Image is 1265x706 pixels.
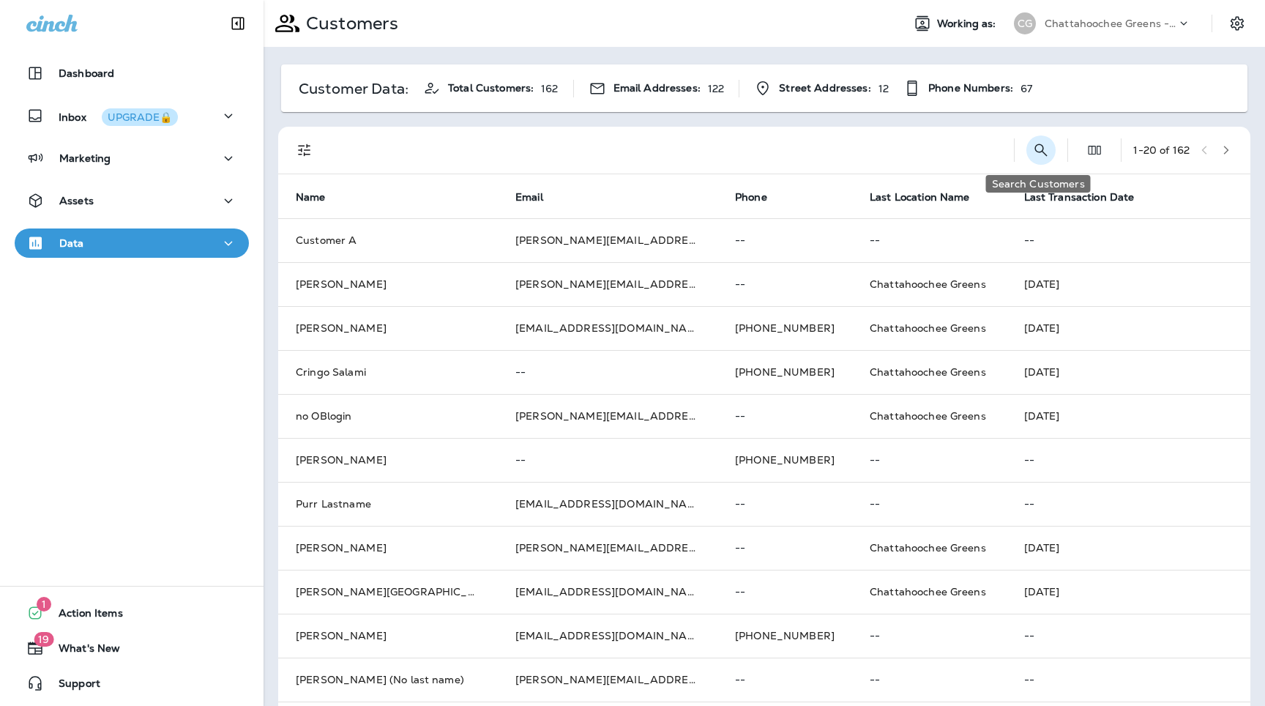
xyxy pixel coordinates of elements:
[1024,630,1234,642] p: --
[717,614,852,658] td: [PHONE_NUMBER]
[735,586,835,598] p: --
[15,144,249,173] button: Marketing
[15,186,249,215] button: Assets
[1024,191,1135,204] span: Last Transaction Date
[1026,135,1056,165] button: Search Customers
[541,83,558,94] p: 162
[717,438,852,482] td: [PHONE_NUMBER]
[870,541,986,554] span: Chattahoochee Greens
[870,630,989,642] p: --
[735,278,835,290] p: --
[59,237,84,249] p: Data
[15,669,249,698] button: Support
[1024,674,1234,685] p: --
[515,366,700,378] p: --
[498,218,717,262] td: [PERSON_NAME][EMAIL_ADDRESS][DOMAIN_NAME]
[15,228,249,258] button: Data
[34,632,53,647] span: 19
[870,498,989,510] p: --
[278,570,498,614] td: [PERSON_NAME][GEOGRAPHIC_DATA]
[870,322,986,335] span: Chattahoochee Greens
[44,607,123,625] span: Action Items
[735,542,835,554] p: --
[870,409,986,423] span: Chattahoochee Greens
[870,278,986,291] span: Chattahoochee Greens
[278,394,498,438] td: no OBlogin
[278,350,498,394] td: Cringo Salami
[986,175,1091,193] div: Search Customers
[870,190,989,204] span: Last Location Name
[779,82,870,94] span: Street Addresses:
[735,234,835,246] p: --
[717,306,852,350] td: [PHONE_NUMBER]
[498,482,717,526] td: [EMAIL_ADDRESS][DOMAIN_NAME]
[44,642,120,660] span: What's New
[278,482,498,526] td: Purr Lastname
[708,83,724,94] p: 122
[1007,306,1251,350] td: [DATE]
[299,83,408,94] p: Customer Data:
[1024,498,1234,510] p: --
[217,9,258,38] button: Collapse Sidebar
[59,108,178,124] p: Inbox
[870,585,986,598] span: Chattahoochee Greens
[278,658,498,702] td: [PERSON_NAME] (No last name)
[1045,18,1176,29] p: Chattahoochee Greens - TEST
[735,410,835,422] p: --
[278,526,498,570] td: [PERSON_NAME]
[37,597,51,612] span: 1
[15,59,249,88] button: Dashboard
[278,438,498,482] td: [PERSON_NAME]
[498,658,717,702] td: [PERSON_NAME][EMAIL_ADDRESS][DOMAIN_NAME]
[1007,394,1251,438] td: [DATE]
[870,365,986,379] span: Chattahoochee Greens
[102,108,178,126] button: UPGRADE🔒
[1020,83,1032,94] p: 67
[278,306,498,350] td: [PERSON_NAME]
[870,234,989,246] p: --
[1007,526,1251,570] td: [DATE]
[735,191,767,204] span: Phone
[937,18,999,30] span: Working as:
[498,394,717,438] td: [PERSON_NAME][EMAIL_ADDRESS][DOMAIN_NAME]
[870,454,989,466] p: --
[928,82,1013,94] span: Phone Numbers:
[278,218,498,262] td: Customer A
[1024,234,1234,246] p: --
[448,82,534,94] span: Total Customers:
[1014,12,1036,34] div: CG
[15,633,249,663] button: 19What's New
[498,570,717,614] td: [EMAIL_ADDRESS][DOMAIN_NAME]
[870,191,970,204] span: Last Location Name
[278,262,498,306] td: [PERSON_NAME]
[290,135,319,165] button: Filters
[735,674,835,685] p: --
[1007,262,1251,306] td: [DATE]
[1024,454,1234,466] p: --
[717,350,852,394] td: [PHONE_NUMBER]
[878,83,889,94] p: 12
[15,598,249,628] button: 1Action Items
[300,12,398,34] p: Customers
[515,191,543,204] span: Email
[498,614,717,658] td: [EMAIL_ADDRESS][DOMAIN_NAME]
[1007,350,1251,394] td: [DATE]
[515,190,562,204] span: Email
[870,674,989,685] p: --
[735,498,835,510] p: --
[498,262,717,306] td: [PERSON_NAME][EMAIL_ADDRESS][PERSON_NAME][DOMAIN_NAME]
[498,306,717,350] td: [EMAIL_ADDRESS][DOMAIN_NAME]
[59,67,114,79] p: Dashboard
[1080,135,1109,165] button: Edit Fields
[735,190,786,204] span: Phone
[515,454,700,466] p: --
[1007,570,1251,614] td: [DATE]
[278,614,498,658] td: [PERSON_NAME]
[1224,10,1250,37] button: Settings
[296,190,345,204] span: Name
[108,112,172,122] div: UPGRADE🔒
[59,152,111,164] p: Marketing
[44,677,100,695] span: Support
[498,526,717,570] td: [PERSON_NAME][EMAIL_ADDRESS][DOMAIN_NAME]
[296,191,326,204] span: Name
